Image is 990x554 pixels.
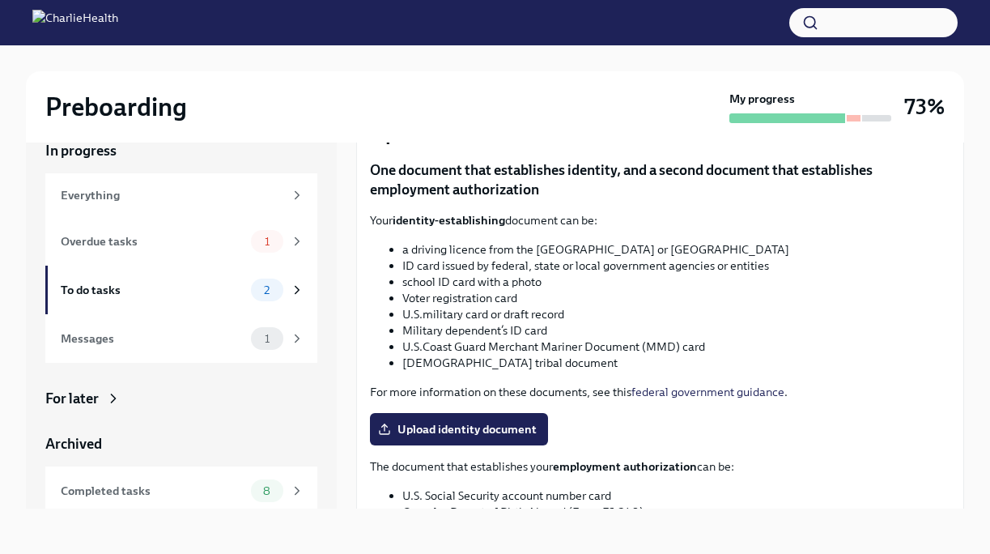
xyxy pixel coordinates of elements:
[553,459,697,474] strong: employment authorization
[45,314,317,363] a: Messages1
[402,355,950,371] li: [DEMOGRAPHIC_DATA] tribal document
[370,384,950,400] p: For more information on these documents, see this .
[45,217,317,266] a: Overdue tasks1
[45,389,317,408] a: For later
[370,458,950,475] p: The document that establishes your can be:
[32,10,118,36] img: CharlieHealth
[402,339,950,355] li: U.S.Coast Guard Merchant Mariner Document (MMD) card
[393,213,505,228] strong: identity-establishing
[631,385,784,399] a: federal government guidance
[254,284,279,296] span: 2
[402,274,950,290] li: school ID card with a photo
[402,290,950,306] li: Voter registration card
[45,467,317,515] a: Completed tasks8
[370,160,950,199] p: One document that establishes identity, and a second document that establishes employment authori...
[45,91,187,123] h2: Preboarding
[253,485,280,497] span: 8
[61,232,244,250] div: Overdue tasks
[904,92,945,121] h3: 73%
[255,333,279,345] span: 1
[370,413,548,445] label: Upload identity document
[61,482,244,500] div: Completed tasks
[729,91,795,107] strong: My progress
[61,330,244,347] div: Messages
[45,266,317,314] a: To do tasks2
[381,421,537,437] span: Upload identity document
[61,281,244,299] div: To do tasks
[61,186,283,204] div: Everything
[45,141,317,160] a: In progress
[45,434,317,454] a: Archived
[45,173,317,217] a: Everything
[255,236,279,248] span: 1
[45,389,99,408] div: For later
[370,212,950,228] p: Your document can be:
[402,504,950,520] li: Consular Report of Birth Abroad (Form FS-240)
[402,322,950,339] li: Military dependent’s ID card
[402,306,950,322] li: U.S.military card or draft record
[402,258,950,274] li: ID card issued by federal, state or local government agencies or entities
[402,488,950,504] li: U.S. Social Security account number card
[402,241,950,258] li: a driving licence from the [GEOGRAPHIC_DATA] or [GEOGRAPHIC_DATA]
